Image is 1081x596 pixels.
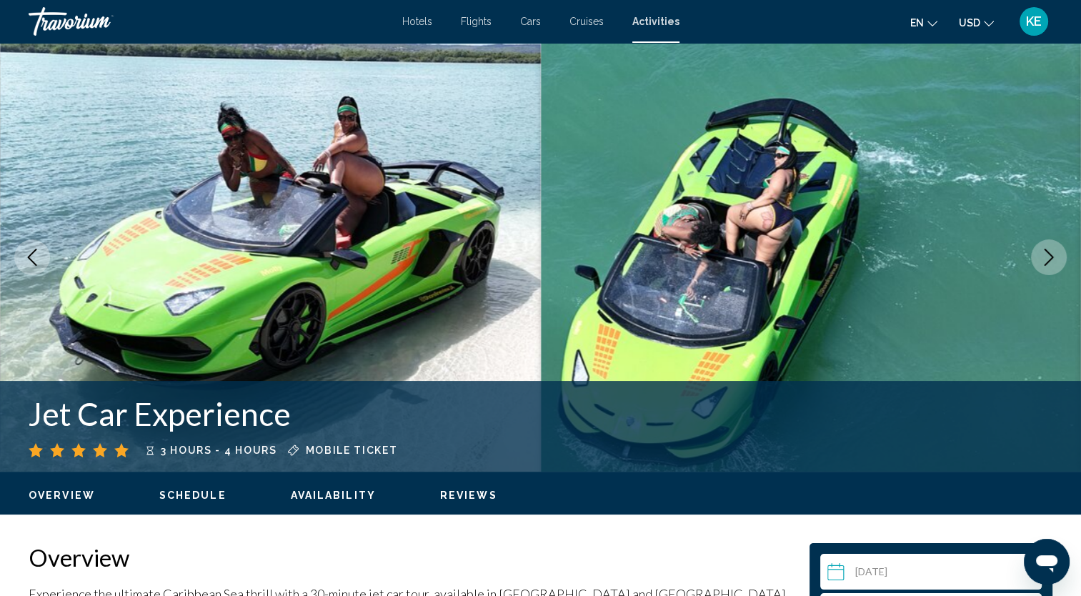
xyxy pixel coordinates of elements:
[959,12,994,33] button: Change currency
[29,395,824,432] h1: Jet Car Experience
[29,543,795,572] h2: Overview
[959,17,980,29] span: USD
[14,239,50,275] button: Previous image
[159,490,226,501] span: Schedule
[440,490,497,501] span: Reviews
[520,16,541,27] a: Cars
[29,490,95,501] span: Overview
[1031,239,1067,275] button: Next image
[159,489,226,502] button: Schedule
[402,16,432,27] a: Hotels
[632,16,679,27] a: Activities
[291,490,376,501] span: Availability
[1024,539,1070,585] iframe: Button to launch messaging window
[306,444,398,456] span: Mobile ticket
[440,489,497,502] button: Reviews
[1015,6,1052,36] button: User Menu
[569,16,604,27] a: Cruises
[910,12,937,33] button: Change language
[291,489,376,502] button: Availability
[461,16,492,27] a: Flights
[1026,14,1042,29] span: KE
[161,444,277,456] span: 3 hours - 4 hours
[29,489,95,502] button: Overview
[29,7,388,36] a: Travorium
[910,17,924,29] span: en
